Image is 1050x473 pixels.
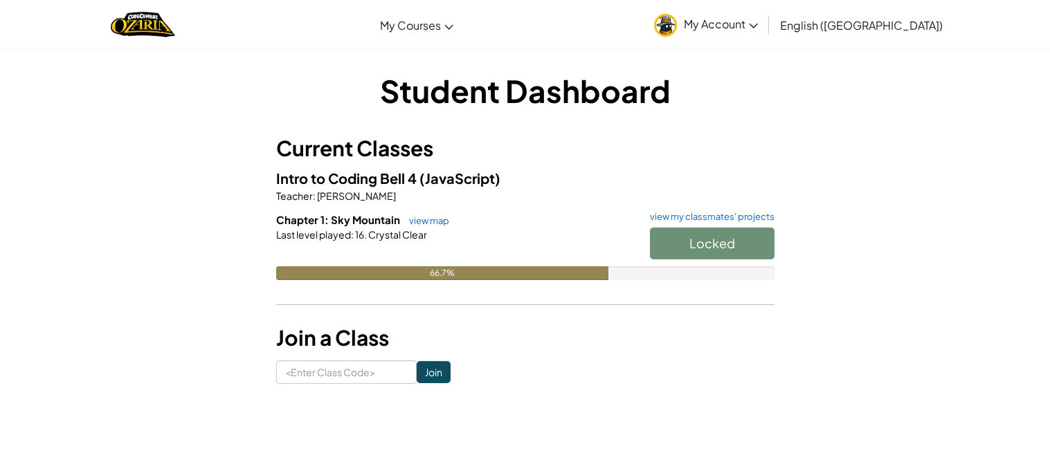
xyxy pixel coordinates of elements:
span: My Account [684,17,758,31]
span: My Courses [380,18,441,33]
a: English ([GEOGRAPHIC_DATA]) [773,6,950,44]
img: Home [111,10,175,39]
a: My Account [647,3,765,46]
span: English ([GEOGRAPHIC_DATA]) [780,18,943,33]
img: avatar [654,14,677,37]
a: Ozaria by CodeCombat logo [111,10,175,39]
a: My Courses [373,6,460,44]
